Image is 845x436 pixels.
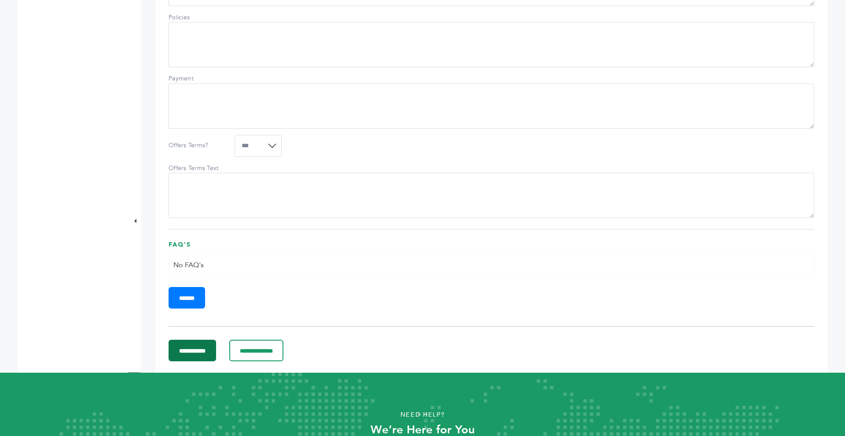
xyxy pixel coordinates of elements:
span: No FAQ's [173,260,204,270]
label: Offers Terms Text [169,164,230,173]
h3: FAQ's [169,240,814,256]
label: Offers Terms? [169,141,230,150]
p: Need Help? [42,408,803,421]
label: Policies [169,13,230,22]
label: Payment [169,74,230,83]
